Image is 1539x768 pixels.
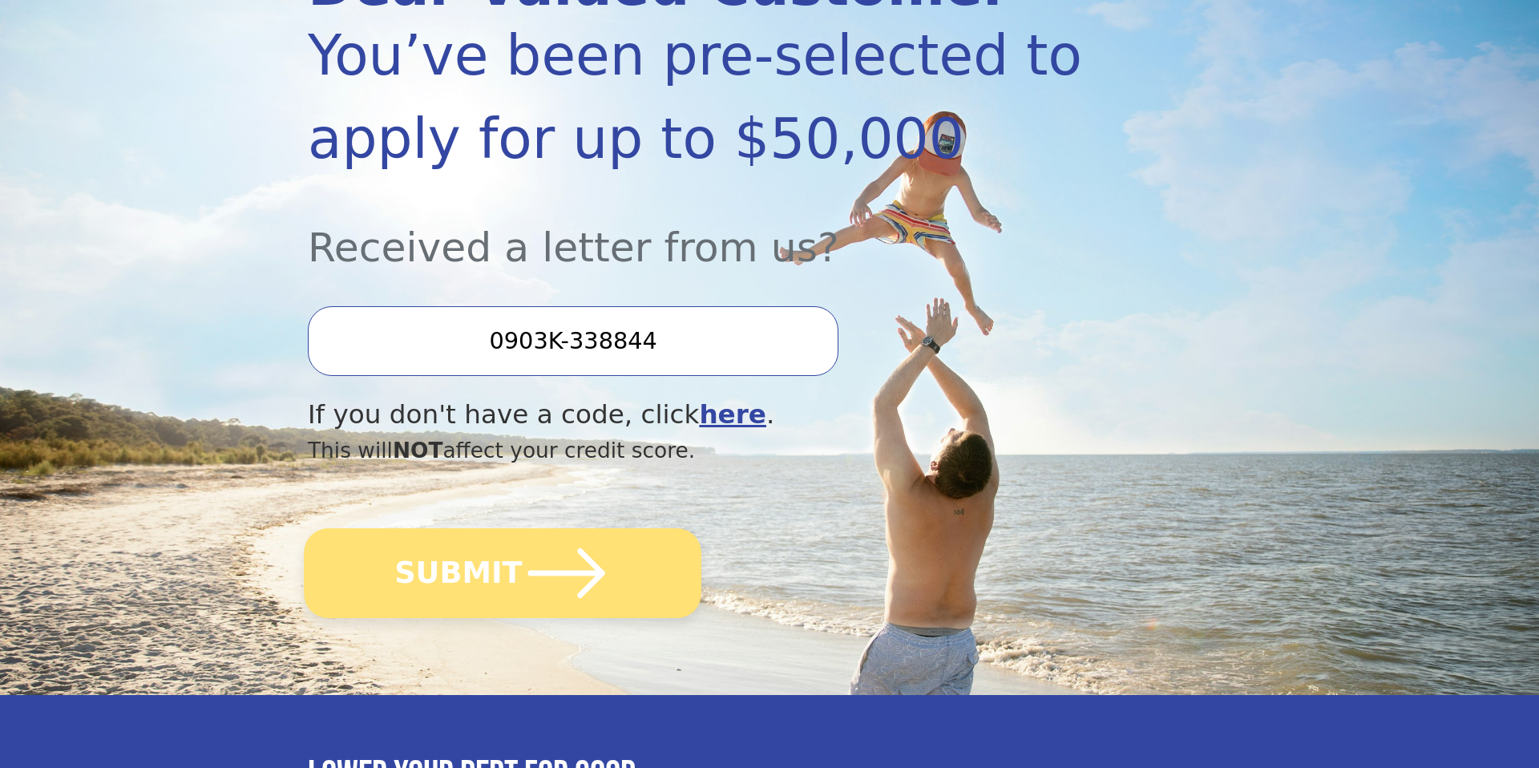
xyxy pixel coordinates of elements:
span: NOT [393,438,443,463]
div: You’ve been pre-selected to apply for up to $50,000 [308,14,1093,180]
input: Enter your Offer Code: [308,306,838,375]
a: here [699,399,766,430]
button: SUBMIT [304,528,701,618]
div: Received a letter from us? [308,180,1093,277]
div: This will affect your credit score. [308,435,1093,467]
div: If you don't have a code, click . [308,395,1093,435]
